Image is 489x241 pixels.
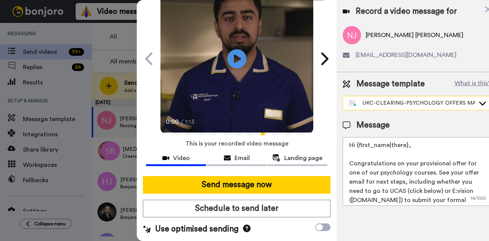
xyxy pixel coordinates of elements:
[356,120,390,131] span: Message
[143,200,330,217] button: Schedule to send later
[235,154,250,163] span: Email
[349,100,356,107] img: nextgen-template.svg
[284,154,322,163] span: Landing page
[143,176,330,194] button: Send message now
[166,117,179,126] span: 0:00
[356,78,425,90] span: Message template
[185,117,198,126] span: 1:13
[173,154,190,163] span: Video
[181,117,183,126] span: /
[349,99,475,107] div: UKC-CLEARING-PSYCHOLOGY OFFERS MADE
[155,223,238,235] span: Use optimised sending
[185,135,288,152] span: This is your recorded video message
[356,50,457,60] span: [EMAIL_ADDRESS][DOMAIN_NAME]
